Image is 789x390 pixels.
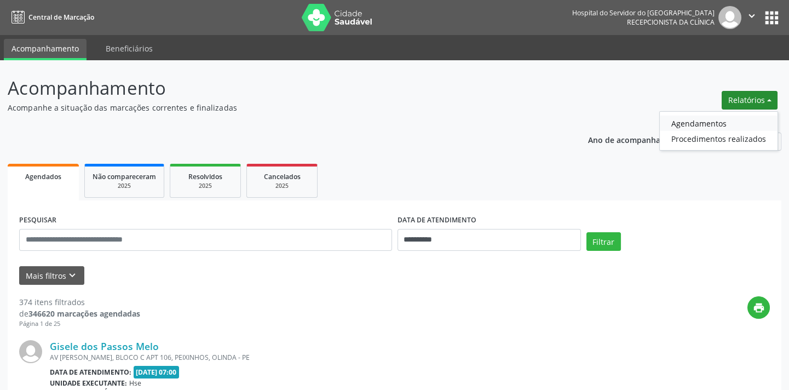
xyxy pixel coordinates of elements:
[50,368,131,377] b: Data de atendimento:
[746,10,758,22] i: 
[19,340,42,363] img: img
[762,8,781,27] button: apps
[19,266,84,285] button: Mais filtroskeyboard_arrow_down
[718,6,741,29] img: img
[98,39,160,58] a: Beneficiários
[659,111,778,151] ul: Relatórios
[255,182,309,190] div: 2025
[134,366,180,378] span: [DATE] 07:00
[93,182,156,190] div: 2025
[660,131,778,146] a: Procedimentos realizados
[586,232,621,251] button: Filtrar
[25,172,61,181] span: Agendados
[398,212,476,229] label: DATA DE ATENDIMENTO
[572,8,715,18] div: Hospital do Servidor do [GEOGRAPHIC_DATA]
[8,102,549,113] p: Acompanhe a situação das marcações correntes e finalizadas
[66,269,78,282] i: keyboard_arrow_down
[50,353,606,362] div: AV [PERSON_NAME], BLOCO C APT 106, PEIXINHOS, OLINDA - PE
[28,308,140,319] strong: 346620 marcações agendadas
[178,182,233,190] div: 2025
[93,172,156,181] span: Não compareceram
[627,18,715,27] span: Recepcionista da clínica
[129,378,141,388] span: Hse
[660,116,778,131] a: Agendamentos
[28,13,94,22] span: Central de Marcação
[588,133,685,146] p: Ano de acompanhamento
[50,378,127,388] b: Unidade executante:
[19,319,140,329] div: Página 1 de 25
[741,6,762,29] button: 
[19,296,140,308] div: 374 itens filtrados
[8,8,94,26] a: Central de Marcação
[188,172,222,181] span: Resolvidos
[747,296,770,319] button: print
[19,212,56,229] label: PESQUISAR
[722,91,778,110] button: Relatórios
[19,308,140,319] div: de
[753,302,765,314] i: print
[4,39,87,60] a: Acompanhamento
[50,340,159,352] a: Gisele dos Passos Melo
[264,172,301,181] span: Cancelados
[8,74,549,102] p: Acompanhamento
